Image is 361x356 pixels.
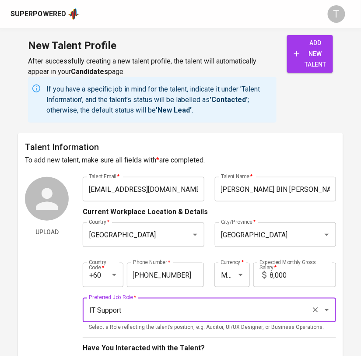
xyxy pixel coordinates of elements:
b: 'Contacted' [210,95,248,104]
img: app logo [68,7,80,21]
button: Open [108,269,120,281]
p: If you have a specific job in mind for the talent, indicate it under 'Talent Information', and th... [46,84,273,116]
h6: Talent Information [25,140,336,154]
h1: New Talent Profile [28,35,277,56]
button: Clear [309,304,322,316]
b: Candidates [71,67,108,76]
span: Upload [28,227,65,238]
div: T [328,5,345,23]
h6: To add new talent, make sure all fields with are completed. [25,154,336,166]
button: Open [189,229,201,241]
p: After successfully creating a new talent profile, the talent will automatically appear in your page. [28,56,277,77]
button: Open [235,269,247,281]
p: Current Workplace Location & Details [83,207,208,217]
div: Superpowered [11,9,66,19]
p: Select a Role reflecting the talent’s position, e.g. Auditor, UI/UX Designer, or Business Operati... [89,324,330,332]
button: Open [321,229,333,241]
button: Open [321,304,333,316]
div: Almost there! Once you've completed all the fields marked with * under 'Talent Information', you'... [287,35,333,73]
b: 'New Lead' [156,106,192,114]
span: add new talent [294,38,326,70]
button: add new talent [287,35,333,73]
p: Have You Interacted with the Talent? [83,343,336,354]
a: Superpoweredapp logo [11,7,80,21]
button: Upload [25,224,69,240]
